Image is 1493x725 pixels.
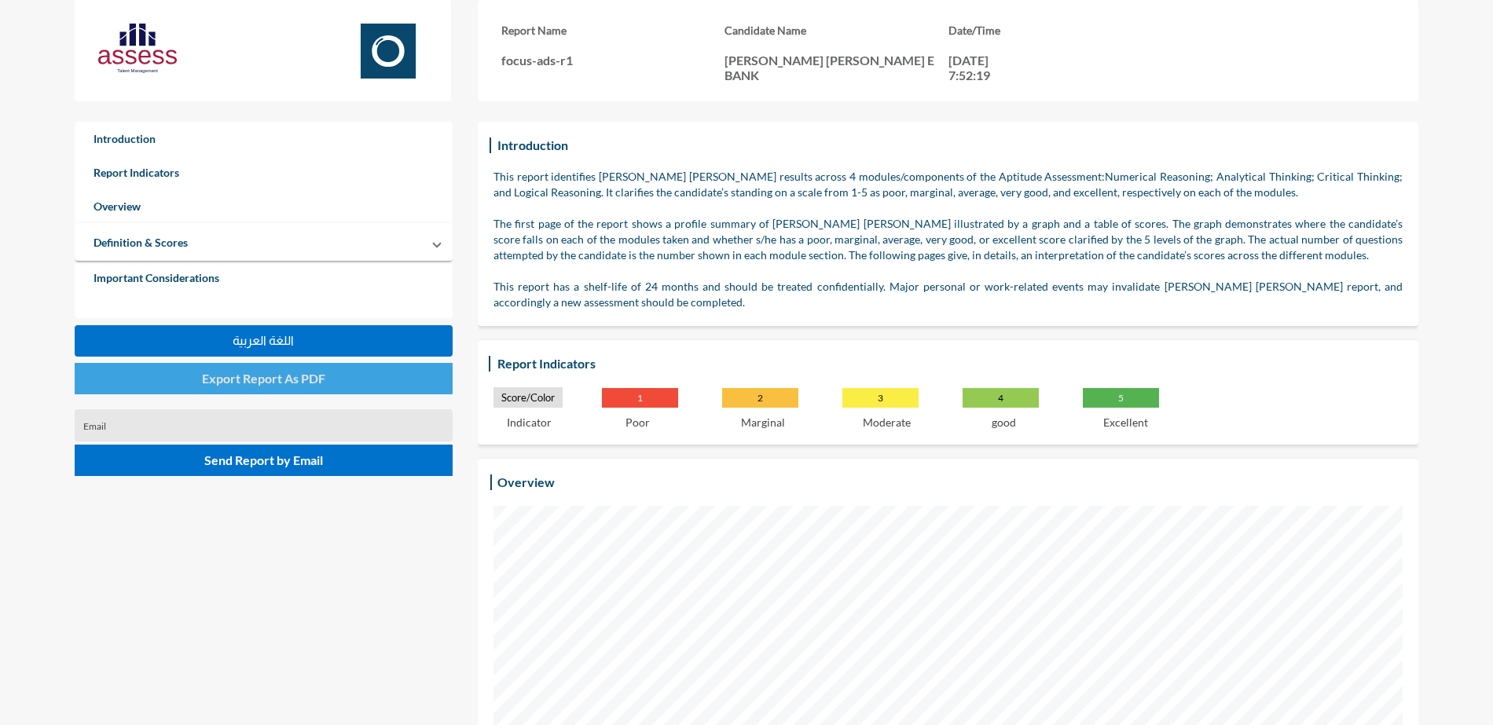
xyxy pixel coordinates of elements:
p: [DATE] 7:52:19 [948,53,1019,82]
p: [PERSON_NAME] [PERSON_NAME] E BANK [724,53,948,82]
p: Moderate [863,416,911,429]
h3: Report Name [501,24,724,37]
a: Definition & Scores [75,225,207,259]
span: Export Report As PDF [202,371,325,386]
a: Report Indicators [75,156,453,189]
p: This report has a shelf-life of 24 months and should be treated confidentially. Major personal or... [493,279,1403,310]
p: focus-ads-r1 [501,53,724,68]
button: Export Report As PDF [75,363,453,394]
a: Introduction [75,122,453,156]
span: Send Report by Email [204,452,323,467]
a: Overview [75,189,453,223]
p: Indicator [507,416,552,429]
h3: Introduction [493,134,572,156]
h3: Date/Time [948,24,1172,37]
p: This report identifies [PERSON_NAME] [PERSON_NAME] results across 4 modules/components of the Apt... [493,169,1403,200]
p: Score/Color [493,387,563,408]
p: 4 [963,388,1039,408]
button: Send Report by Email [75,445,453,476]
h3: Overview [493,471,559,493]
h3: Report Indicators [493,352,600,375]
p: 2 [722,388,798,408]
p: good [992,416,1016,429]
p: Marginal [741,416,785,429]
p: 1 [602,388,678,408]
a: Important Considerations [75,261,453,295]
p: The first page of the report shows a profile summary of [PERSON_NAME] [PERSON_NAME] illustrated b... [493,216,1403,263]
p: 3 [842,388,919,408]
img: AssessLogoo.svg [98,24,177,73]
p: 5 [1083,388,1159,408]
button: اللغة العربية [75,325,453,357]
p: Excellent [1103,416,1148,429]
p: Poor [625,416,650,429]
span: اللغة العربية [233,334,294,347]
img: Focus.svg [349,24,427,79]
mat-expansion-panel-header: Definition & Scores [75,223,453,261]
h3: Candidate Name [724,24,948,37]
